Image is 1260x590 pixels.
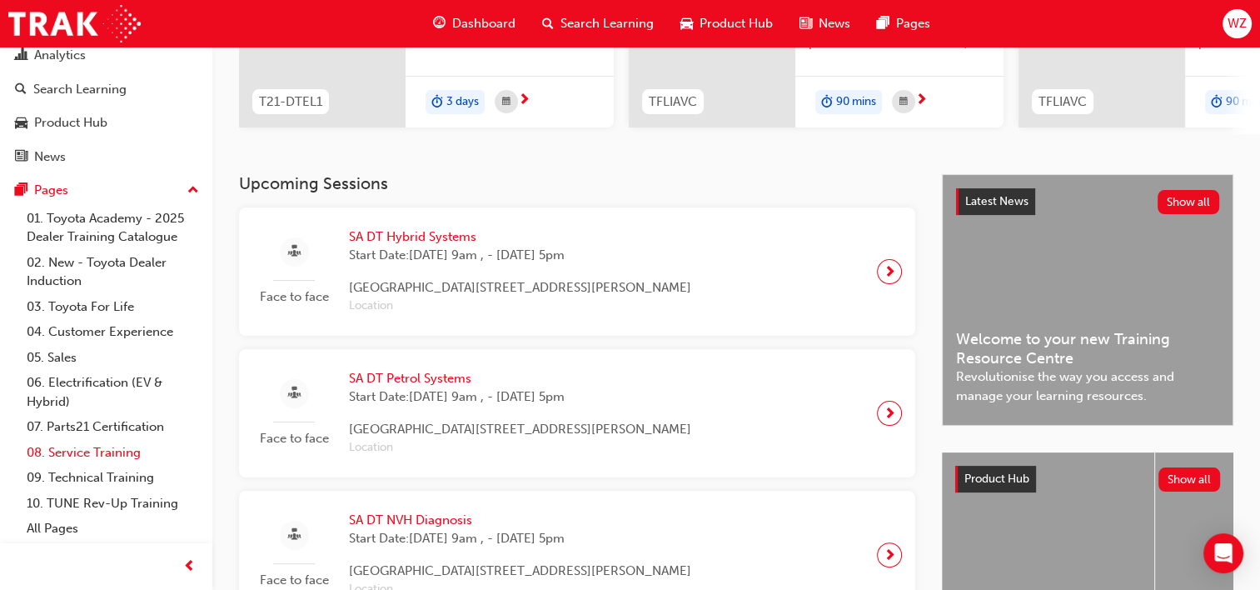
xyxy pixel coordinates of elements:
[1211,92,1223,113] span: duration-icon
[349,511,691,530] span: SA DT NVH Diagnosis
[20,319,206,345] a: 04. Customer Experience
[649,92,697,112] span: TFLIAVC
[965,194,1028,208] span: Latest News
[7,40,206,71] a: Analytics
[446,92,479,112] span: 3 days
[884,402,896,425] span: next-icon
[15,183,27,198] span: pages-icon
[349,387,691,407] span: Start Date: [DATE] 9am , - [DATE] 5pm
[819,14,850,33] span: News
[877,13,889,34] span: pages-icon
[20,345,206,371] a: 05. Sales
[7,175,206,206] button: Pages
[252,571,336,590] span: Face to face
[349,420,691,439] span: [GEOGRAPHIC_DATA][STREET_ADDRESS][PERSON_NAME]
[433,13,446,34] span: guage-icon
[821,92,833,113] span: duration-icon
[529,7,667,41] a: search-iconSearch Learning
[884,260,896,283] span: next-icon
[1158,467,1221,492] button: Show all
[34,46,86,65] div: Analytics
[956,367,1219,405] span: Revolutionise the way you access and manage your learning resources.
[349,529,691,548] span: Start Date: [DATE] 9am , - [DATE] 5pm
[680,13,693,34] span: car-icon
[349,369,691,388] span: SA DT Petrol Systems
[34,113,107,132] div: Product Hub
[7,74,206,105] a: Search Learning
[1158,190,1220,214] button: Show all
[8,5,141,42] img: Trak
[518,93,530,108] span: next-icon
[20,250,206,294] a: 02. New - Toyota Dealer Induction
[252,287,336,307] span: Face to face
[700,14,773,33] span: Product Hub
[252,221,902,322] a: Face to faceSA DT Hybrid SystemsStart Date:[DATE] 9am , - [DATE] 5pm[GEOGRAPHIC_DATA][STREET_ADDR...
[956,188,1219,215] a: Latest NewsShow all
[34,147,66,167] div: News
[34,181,68,200] div: Pages
[349,562,691,581] span: [GEOGRAPHIC_DATA][STREET_ADDRESS][PERSON_NAME]
[1203,533,1243,573] div: Open Intercom Messenger
[20,294,206,320] a: 03. Toyota For Life
[1228,14,1247,33] span: WZ
[899,92,908,112] span: calendar-icon
[786,7,864,41] a: news-iconNews
[431,92,443,113] span: duration-icon
[896,14,930,33] span: Pages
[259,92,322,112] span: T21-DTEL1
[915,93,928,108] span: next-icon
[349,278,691,297] span: [GEOGRAPHIC_DATA][STREET_ADDRESS][PERSON_NAME]
[252,429,336,448] span: Face to face
[20,370,206,414] a: 06. Electrification (EV & Hybrid)
[15,116,27,131] span: car-icon
[15,150,27,165] span: news-icon
[942,174,1233,426] a: Latest NewsShow allWelcome to your new Training Resource CentreRevolutionise the way you access a...
[288,525,301,546] span: sessionType_FACE_TO_FACE-icon
[15,82,27,97] span: search-icon
[1038,92,1087,112] span: TFLIAVC
[187,180,199,202] span: up-icon
[183,557,196,577] span: prev-icon
[420,7,529,41] a: guage-iconDashboard
[667,7,786,41] a: car-iconProduct Hub
[20,491,206,517] a: 10. TUNE Rev-Up Training
[7,107,206,138] a: Product Hub
[542,13,554,34] span: search-icon
[502,92,510,112] span: calendar-icon
[452,14,515,33] span: Dashboard
[20,206,206,250] a: 01. Toyota Academy - 2025 Dealer Training Catalogue
[864,7,944,41] a: pages-iconPages
[349,227,691,247] span: SA DT Hybrid Systems
[20,465,206,491] a: 09. Technical Training
[20,414,206,440] a: 07. Parts21 Certification
[20,516,206,542] a: All Pages
[7,142,206,172] a: News
[288,242,301,262] span: sessionType_FACE_TO_FACE-icon
[20,440,206,466] a: 08. Service Training
[15,48,27,63] span: chart-icon
[955,466,1220,492] a: Product HubShow all
[349,438,691,457] span: Location
[252,362,902,464] a: Face to faceSA DT Petrol SystemsStart Date:[DATE] 9am , - [DATE] 5pm[GEOGRAPHIC_DATA][STREET_ADDR...
[560,14,654,33] span: Search Learning
[33,80,127,99] div: Search Learning
[836,92,876,112] span: 90 mins
[799,13,812,34] span: news-icon
[288,383,301,404] span: sessionType_FACE_TO_FACE-icon
[349,246,691,265] span: Start Date: [DATE] 9am , - [DATE] 5pm
[349,297,691,316] span: Location
[1223,9,1252,38] button: WZ
[964,472,1029,486] span: Product Hub
[884,543,896,567] span: next-icon
[956,330,1219,367] span: Welcome to your new Training Resource Centre
[239,174,915,193] h3: Upcoming Sessions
